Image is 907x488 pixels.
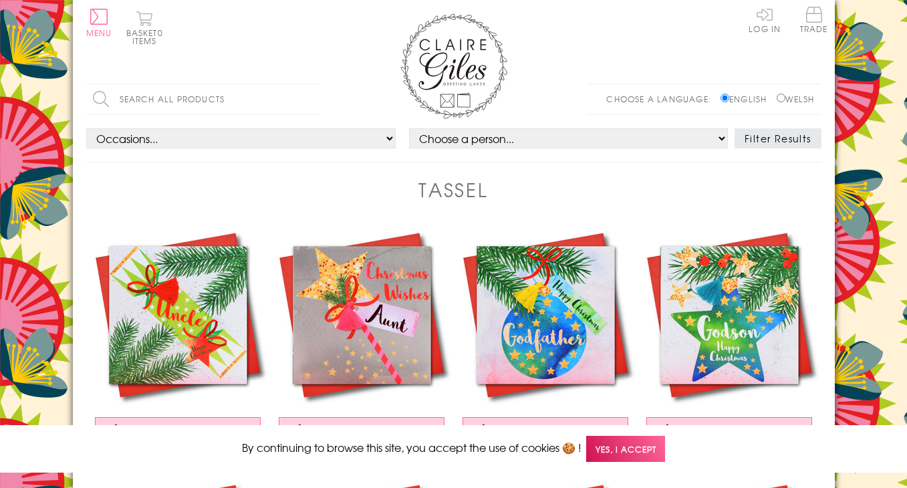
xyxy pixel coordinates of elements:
button: Menu [86,9,112,37]
span: £3.75 Add to Basket [683,423,792,437]
input: English [721,94,729,102]
a: Log In [749,7,781,33]
span: £3.75 Add to Basket [499,423,608,437]
span: Menu [86,27,112,39]
a: Christmas Card, Bauble, Happy Christmas, Godfather, Tassel Embellished £3.75 Add to Basket [454,223,638,455]
img: Christmas Card, Cracker, Uncle, Happy Christmas, Tassel Embellished [86,223,270,407]
p: Choose a language: [606,93,718,105]
a: Trade [800,7,828,35]
h1: Tassel [418,176,489,203]
span: Trade [800,7,828,33]
label: English [721,93,773,105]
input: Search all products [86,84,320,114]
button: Basket0 items [126,11,163,45]
button: £3.75 Add to Basket [279,417,444,442]
a: Christmas Card, Cracker, Uncle, Happy Christmas, Tassel Embellished £3.75 Add to Basket [86,223,270,455]
button: £3.75 Add to Basket [463,417,628,442]
a: Christmas Card, Star Bauble, Godson, Happy Christmas, Tassel Embellished £3.75 Add to Basket [638,223,821,455]
input: Search [307,84,320,114]
button: Filter Results [735,128,821,148]
button: £3.75 Add to Basket [646,417,812,442]
a: Christmas Card, Wand, Christmas Wishes, Aunt, Tassel Embellished £3.75 Add to Basket [270,223,454,455]
label: Welsh [777,93,815,105]
img: Christmas Card, Star Bauble, Godson, Happy Christmas, Tassel Embellished [638,223,821,407]
input: Welsh [777,94,785,102]
img: Christmas Card, Wand, Christmas Wishes, Aunt, Tassel Embellished [270,223,454,407]
span: £3.75 Add to Basket [132,423,241,437]
span: £3.75 Add to Basket [315,423,424,437]
img: Claire Giles Greetings Cards [400,13,507,119]
span: Yes, I accept [586,436,665,462]
img: Christmas Card, Bauble, Happy Christmas, Godfather, Tassel Embellished [454,223,638,407]
span: 0 items [132,27,163,47]
button: £3.75 Add to Basket [95,417,261,442]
